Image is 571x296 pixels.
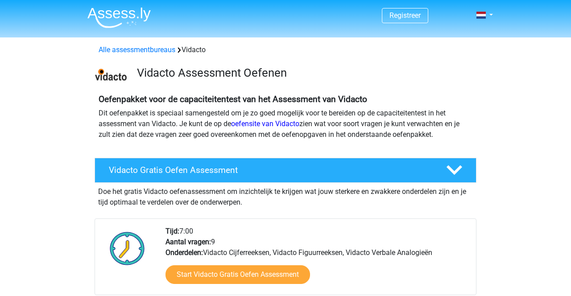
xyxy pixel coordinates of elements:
a: Start Vidacto Gratis Oefen Assessment [166,265,310,284]
div: 7:00 9 Vidacto Cijferreeksen, Vidacto Figuurreeksen, Vidacto Verbale Analogieën [159,226,476,295]
div: Vidacto [95,45,476,55]
a: oefensite van Vidacto [231,119,299,128]
b: Aantal vragen: [166,238,211,246]
img: Vidacto [95,67,127,82]
a: Alle assessmentbureaus [99,45,175,54]
img: Assessly [87,7,151,28]
a: Registreer [389,11,421,20]
p: Dit oefenpakket is speciaal samengesteld om je zo goed mogelijk voor te bereiden op de capaciteit... [99,108,472,140]
img: Klok [105,226,150,271]
a: Vidacto Gratis Oefen Assessment [91,158,480,183]
b: Tijd: [166,227,179,235]
div: Doe het gratis Vidacto oefenassessment om inzichtelijk te krijgen wat jouw sterkere en zwakkere o... [95,183,476,208]
b: Onderdelen: [166,248,203,257]
b: Oefenpakket voor de capaciteitentest van het Assessment van Vidacto [99,94,367,104]
h4: Vidacto Gratis Oefen Assessment [109,165,432,175]
h3: Vidacto Assessment Oefenen [137,66,469,80]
